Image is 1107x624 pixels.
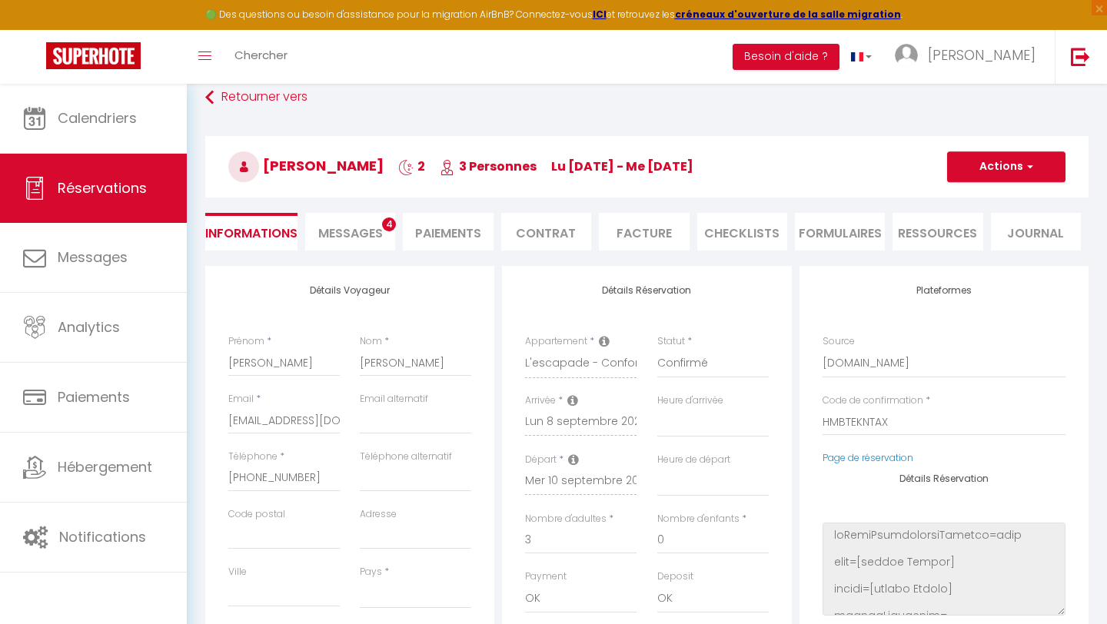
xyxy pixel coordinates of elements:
[58,108,137,128] span: Calendriers
[228,285,471,296] h4: Détails Voyageur
[525,285,768,296] h4: Détails Réservation
[59,527,146,546] span: Notifications
[551,158,693,175] span: lu [DATE] - me [DATE]
[657,512,740,526] label: Nombre d'enfants
[947,151,1065,182] button: Actions
[382,217,396,231] span: 4
[525,453,557,467] label: Départ
[893,213,982,251] li: Ressources
[360,565,382,579] label: Pays
[599,213,689,251] li: Facture
[657,453,730,467] label: Heure de départ
[501,213,591,251] li: Contrat
[883,30,1055,84] a: ... [PERSON_NAME]
[525,393,556,408] label: Arrivée
[12,6,58,52] button: Ouvrir le widget de chat LiveChat
[205,213,298,251] li: Informations
[58,387,130,407] span: Paiements
[228,156,384,175] span: [PERSON_NAME]
[360,507,397,522] label: Adresse
[228,450,278,464] label: Téléphone
[46,42,141,69] img: Super Booking
[795,213,885,251] li: FORMULAIRES
[823,334,855,349] label: Source
[440,158,537,175] span: 3 Personnes
[360,334,382,349] label: Nom
[657,393,723,408] label: Heure d'arrivée
[205,84,1089,111] a: Retourner vers
[403,213,493,251] li: Paiements
[823,451,913,464] a: Page de réservation
[360,392,428,407] label: Email alternatif
[697,213,787,251] li: CHECKLISTS
[657,334,685,349] label: Statut
[360,450,452,464] label: Téléphone alternatif
[228,565,247,579] label: Ville
[733,44,839,70] button: Besoin d'aide ?
[1071,47,1090,66] img: logout
[823,473,1065,484] h4: Détails Réservation
[593,8,607,21] a: ICI
[398,158,425,175] span: 2
[58,317,120,337] span: Analytics
[58,457,152,476] span: Hébergement
[525,334,587,349] label: Appartement
[525,569,567,584] label: Payment
[223,30,299,84] a: Chercher
[895,44,918,67] img: ...
[675,8,901,21] a: créneaux d'ouverture de la salle migration
[525,512,607,526] label: Nombre d'adultes
[928,45,1036,65] span: [PERSON_NAME]
[991,213,1081,251] li: Journal
[228,507,285,522] label: Code postal
[234,47,288,63] span: Chercher
[823,285,1065,296] h4: Plateformes
[58,247,128,267] span: Messages
[823,393,923,408] label: Code de confirmation
[657,569,693,584] label: Deposit
[228,392,254,407] label: Email
[318,224,383,242] span: Messages
[228,334,264,349] label: Prénom
[58,178,147,197] span: Réservations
